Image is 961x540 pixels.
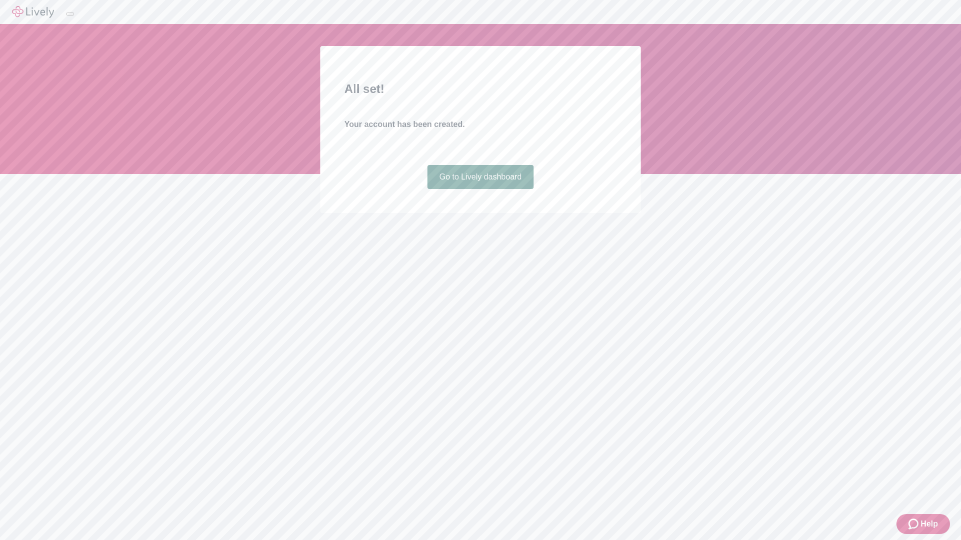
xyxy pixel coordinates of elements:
[344,118,617,130] h4: Your account has been created.
[427,165,534,189] a: Go to Lively dashboard
[896,514,950,534] button: Zendesk support iconHelp
[66,12,74,15] button: Log out
[344,80,617,98] h2: All set!
[920,518,938,530] span: Help
[12,6,54,18] img: Lively
[908,518,920,530] svg: Zendesk support icon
